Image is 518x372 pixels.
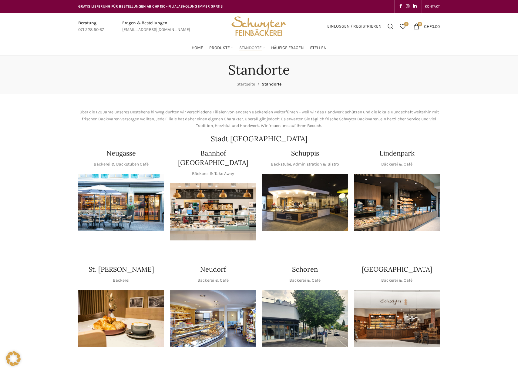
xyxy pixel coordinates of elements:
a: 0 [397,20,409,32]
h4: Neudorf [200,265,226,274]
p: Backstube, Administration & Bistro [271,161,339,168]
img: Schwyter-1800x900 [354,290,440,347]
h4: St. [PERSON_NAME] [89,265,154,274]
img: 150130-Schwyter-013 [262,174,348,231]
span: 0 [418,22,422,26]
h2: Stadt [GEOGRAPHIC_DATA] [78,135,440,142]
a: Facebook social link [398,2,404,11]
p: Über die 120 Jahre unseres Bestehens hinweg durften wir verschiedene Filialen von anderen Bäckere... [78,109,440,129]
a: 0 CHF0.00 [410,20,443,32]
span: Einloggen / Registrieren [327,24,382,28]
span: Home [192,45,203,51]
img: Neugasse [78,174,164,231]
p: Bäckerei & Take Away [192,170,234,177]
a: Häufige Fragen [271,42,304,54]
a: KONTAKT [425,0,440,12]
a: Home [192,42,203,54]
span: Stellen [310,45,327,51]
h4: Neugasse [106,149,136,158]
p: Bäckerei [113,277,129,284]
a: Produkte [209,42,233,54]
p: Bäckerei & Café [197,277,229,284]
bdi: 0.00 [424,24,440,29]
a: Instagram social link [404,2,411,11]
h4: Schuppis [291,149,319,158]
h4: Bahnhof [GEOGRAPHIC_DATA] [170,149,256,167]
span: Produkte [209,45,230,51]
a: Suchen [385,20,397,32]
span: Standorte [262,82,281,87]
h4: Lindenpark [379,149,415,158]
div: Secondary navigation [422,0,443,12]
a: Stellen [310,42,327,54]
p: Bäckerei & Backstuben Café [94,161,149,168]
img: 017-e1571925257345 [354,174,440,231]
h4: Schoren [292,265,318,274]
a: Linkedin social link [411,2,419,11]
a: Infobox link [122,20,190,33]
p: Bäckerei & Café [381,161,412,168]
img: Neudorf_1 [170,290,256,347]
div: Meine Wunschliste [397,20,409,32]
img: 0842cc03-b884-43c1-a0c9-0889ef9087d6 copy [262,290,348,347]
a: Infobox link [78,20,104,33]
span: Häufige Fragen [271,45,304,51]
p: Bäckerei & Café [381,277,412,284]
a: Startseite [237,82,255,87]
a: Site logo [229,23,289,28]
img: schwyter-23 [78,290,164,347]
span: Standorte [239,45,262,51]
h4: [GEOGRAPHIC_DATA] [362,265,432,274]
span: GRATIS LIEFERUNG FÜR BESTELLUNGEN AB CHF 150 - FILIALABHOLUNG IMMER GRATIS [78,4,223,8]
a: Standorte [239,42,265,54]
div: Main navigation [75,42,443,54]
img: Bahnhof St. Gallen [170,183,256,240]
span: KONTAKT [425,4,440,8]
img: Bäckerei Schwyter [229,13,289,40]
span: 0 [404,22,409,26]
p: Bäckerei & Café [289,277,321,284]
h1: Standorte [228,62,290,78]
a: Einloggen / Registrieren [324,20,385,32]
span: CHF [424,24,432,29]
